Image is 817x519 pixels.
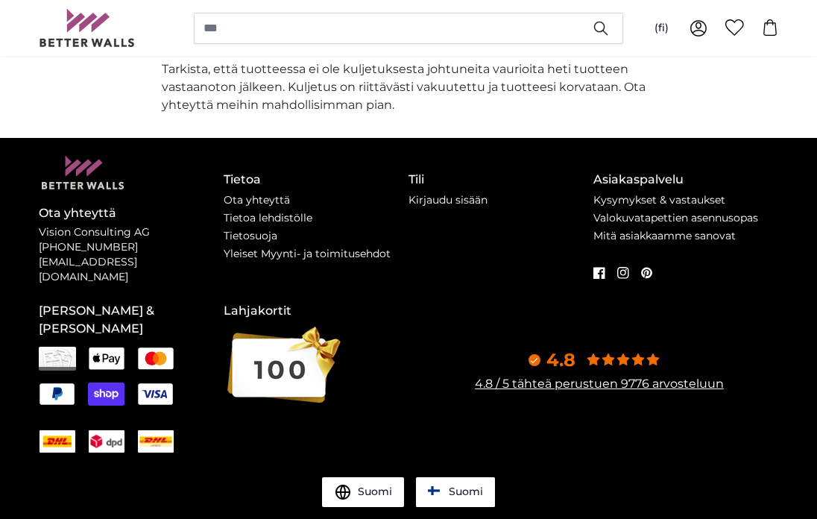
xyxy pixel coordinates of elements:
button: (fi) [643,15,681,42]
img: DHLINT [40,435,75,448]
a: Mitä asiakkaamme sanovat [593,229,736,242]
a: Ota yhteyttä [224,193,290,207]
img: DEX [138,435,174,448]
h4: Ota yhteyttä [39,204,224,222]
img: Betterwalls [39,9,136,47]
a: Suomi Suomi [416,477,495,507]
h4: [PERSON_NAME] & [PERSON_NAME] [39,302,224,338]
h4: Tietoa [224,171,408,189]
a: Tietoa lehdistölle [224,211,312,224]
a: 4.8 / 5 tähteä perustuen 9776 arvosteluun [475,377,724,391]
a: Valokuvatapettien asennusopas [593,211,758,224]
h4: Lahjakortit [224,302,408,320]
a: Kysymykset & vastaukset [593,193,725,207]
button: Suomi [322,477,404,507]
span: Suomi [449,485,483,498]
a: Tietosuoja [224,229,277,242]
h4: Tili [408,171,593,189]
span: Suomi [358,485,392,500]
a: Kirjaudu sisään [408,193,488,207]
p: Vision Consulting AG [PHONE_NUMBER] [EMAIL_ADDRESS][DOMAIN_NAME] [39,225,224,285]
img: Invoice [39,347,76,371]
img: DPD [89,435,124,448]
p: Tarkista, että tuotteessa ei ole kuljetuksesta johtuneita vaurioita heti tuotteen vastaanoton jäl... [162,60,654,114]
img: Suomi [428,486,440,495]
h4: Asiakaspalvelu [593,171,778,189]
a: Yleiset Myynti- ja toimitusehdot [224,247,391,260]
